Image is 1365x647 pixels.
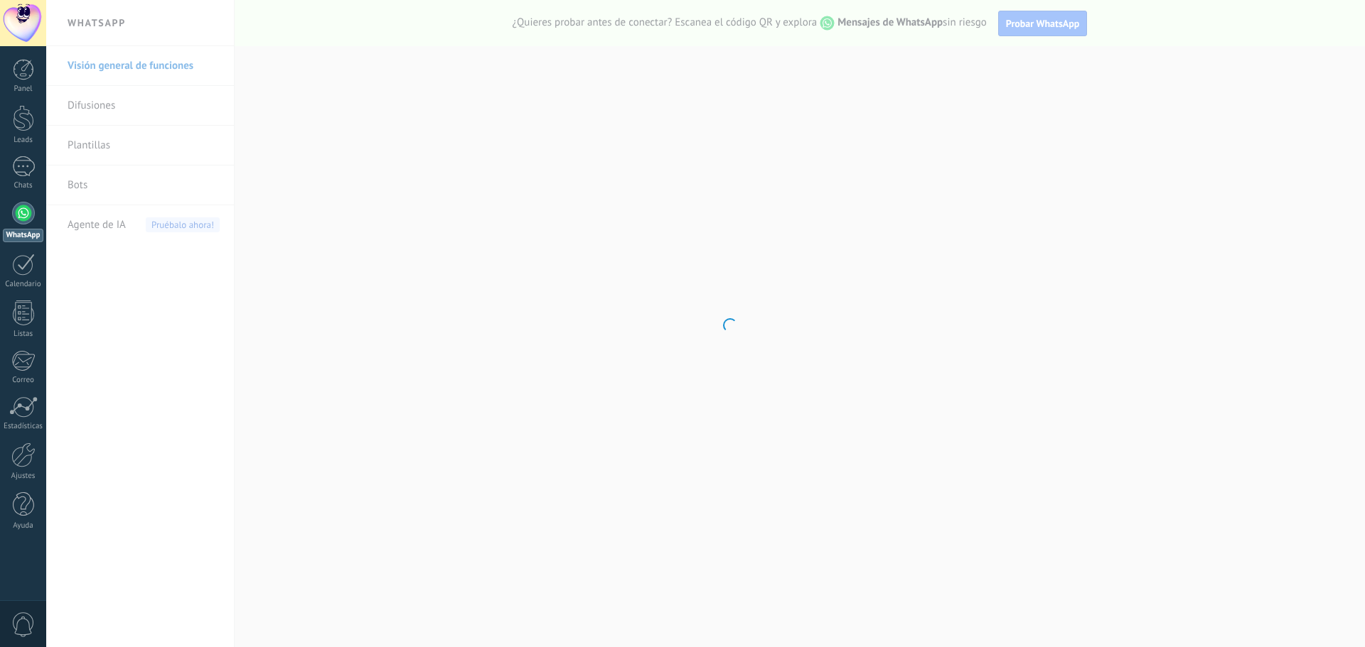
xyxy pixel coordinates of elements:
div: Listas [3,330,44,339]
div: Calendario [3,280,44,289]
div: WhatsApp [3,229,43,242]
div: Leads [3,136,44,145]
div: Chats [3,181,44,190]
div: Ayuda [3,521,44,531]
div: Correo [3,376,44,385]
div: Estadísticas [3,422,44,431]
div: Ajustes [3,472,44,481]
div: Panel [3,85,44,94]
